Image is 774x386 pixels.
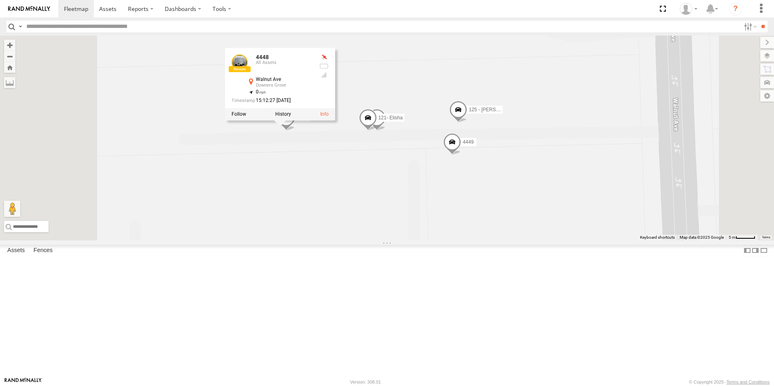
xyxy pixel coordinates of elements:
a: 4448 [256,54,269,61]
img: rand-logo.svg [8,6,50,12]
div: © Copyright 2025 - [689,380,770,384]
span: 121- Elisha [378,115,403,121]
div: Date/time of location update [232,98,313,104]
button: Zoom in [4,40,15,51]
button: Drag Pegman onto the map to open Street View [4,201,20,217]
span: 0 [256,89,266,95]
span: 5 m [729,235,736,240]
a: Terms and Conditions [727,380,770,384]
label: Realtime tracking of Asset [232,112,246,117]
div: Version: 308.01 [350,380,381,384]
label: Search Filter Options [741,21,758,32]
i: ? [729,2,742,15]
button: Zoom out [4,51,15,62]
label: View Asset History [275,112,291,117]
div: Ed Pruneda [677,3,700,15]
label: Dock Summary Table to the Right [751,245,759,257]
a: View Asset Details [320,112,329,117]
div: No GPS Fix [319,55,329,61]
span: Map data ©2025 Google [680,235,724,240]
label: Measure [4,77,15,88]
div: Downers Grove [256,83,313,88]
label: Dock Summary Table to the Left [743,245,751,257]
label: Hide Summary Table [760,245,768,257]
label: Search Query [17,21,23,32]
div: Walnut Ave [256,77,313,83]
a: Terms (opens in new tab) [762,236,770,239]
span: 4449 [463,139,474,145]
a: View Asset Details [232,55,248,71]
div: No battery health information received from this device. [319,63,329,70]
button: Zoom Home [4,62,15,73]
div: Last Event GSM Signal Strength [319,72,329,78]
label: Fences [30,245,57,256]
label: Map Settings [760,90,774,102]
button: Map Scale: 5 m per 45 pixels [726,235,758,240]
label: Assets [3,245,29,256]
div: All Assets [256,61,313,66]
button: Keyboard shortcuts [640,235,675,240]
a: Visit our Website [4,378,42,386]
span: 125 - [PERSON_NAME] [469,107,521,112]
